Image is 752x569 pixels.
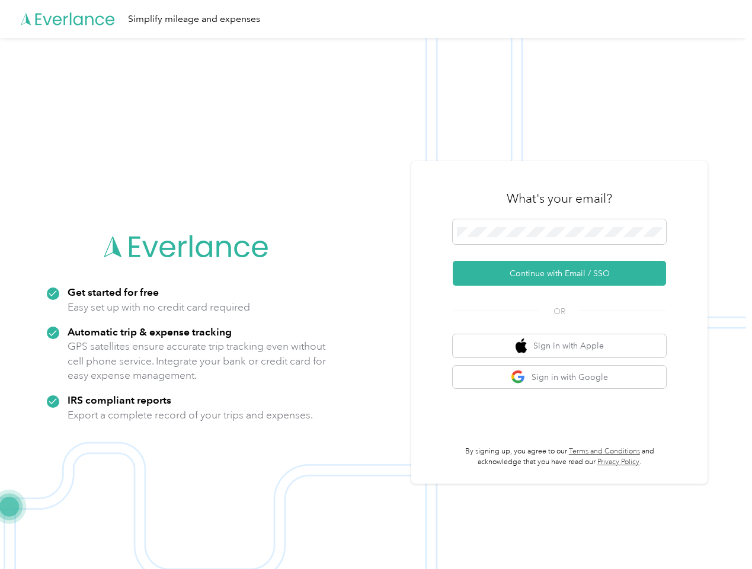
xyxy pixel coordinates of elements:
img: google logo [511,370,526,385]
strong: Get started for free [68,286,159,298]
h3: What's your email? [507,190,612,207]
strong: IRS compliant reports [68,394,171,406]
button: google logoSign in with Google [453,366,666,389]
p: By signing up, you agree to our and acknowledge that you have read our . [453,446,666,467]
strong: Automatic trip & expense tracking [68,325,232,338]
span: OR [539,305,580,318]
button: apple logoSign in with Apple [453,334,666,357]
p: Export a complete record of your trips and expenses. [68,408,313,423]
a: Terms and Conditions [569,447,640,456]
p: Easy set up with no credit card required [68,300,250,315]
button: Continue with Email / SSO [453,261,666,286]
img: apple logo [516,338,527,353]
a: Privacy Policy [597,458,639,466]
div: Simplify mileage and expenses [128,12,260,27]
p: GPS satellites ensure accurate trip tracking even without cell phone service. Integrate your bank... [68,339,327,383]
